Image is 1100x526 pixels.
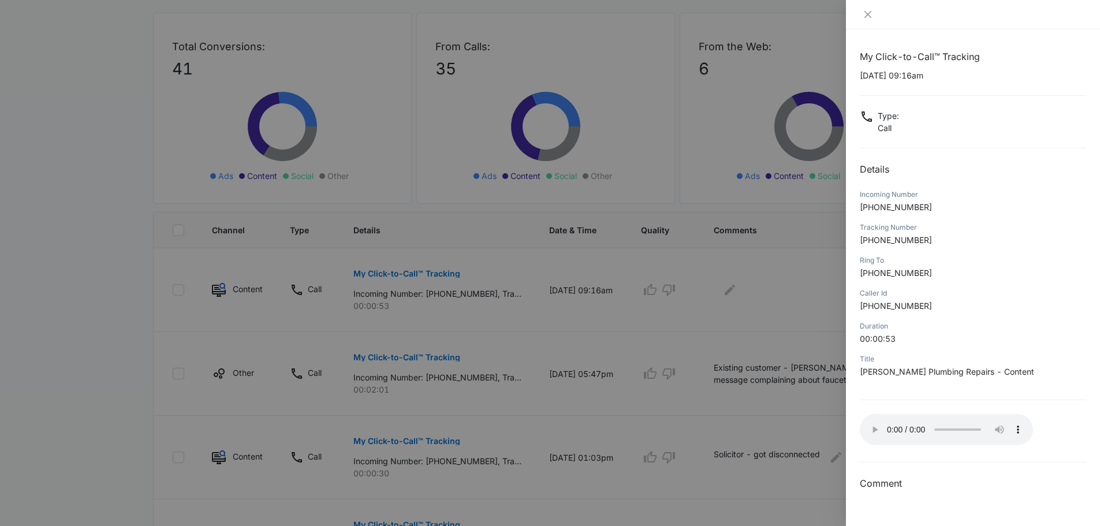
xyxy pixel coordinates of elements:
span: [PHONE_NUMBER] [860,268,932,278]
p: [DATE] 09:16am [860,69,1086,81]
p: Call [878,122,899,134]
span: [PERSON_NAME] Plumbing Repairs - Content [860,367,1034,376]
div: Tracking Number [860,222,1086,233]
audio: Your browser does not support the audio tag. [860,414,1033,445]
span: close [863,10,872,19]
span: [PHONE_NUMBER] [860,301,932,311]
span: 00:00:53 [860,334,896,344]
div: Duration [860,321,1086,331]
button: Close [860,9,876,20]
span: [PHONE_NUMBER] [860,202,932,212]
p: Type : [878,110,899,122]
h3: Comment [860,476,1086,490]
h1: My Click-to-Call™ Tracking [860,50,1086,64]
span: [PHONE_NUMBER] [860,235,932,245]
div: Ring To [860,255,1086,266]
h2: Details [860,162,1086,176]
div: Caller Id [860,288,1086,299]
div: Incoming Number [860,189,1086,200]
div: Title [860,354,1086,364]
